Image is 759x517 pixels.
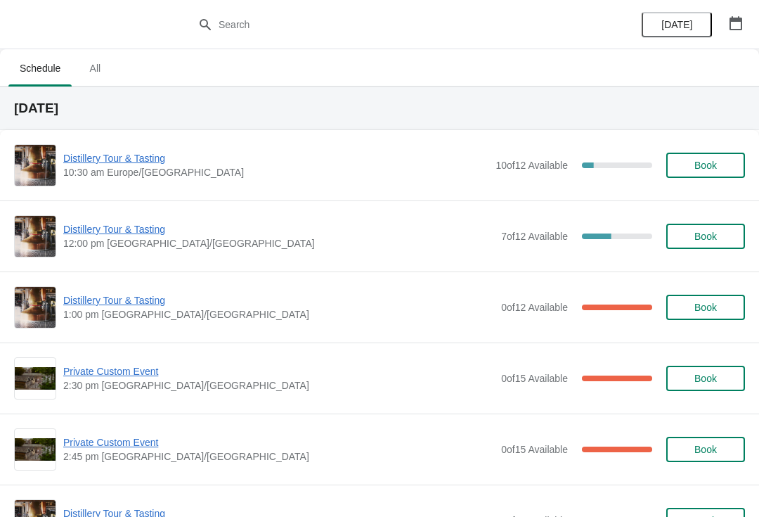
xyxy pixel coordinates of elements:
span: 10 of 12 Available [495,160,568,171]
span: [DATE] [661,19,692,30]
span: All [77,56,112,81]
span: Book [694,231,717,242]
span: Distillery Tour & Tasting [63,293,494,307]
span: 12:00 pm [GEOGRAPHIC_DATA]/[GEOGRAPHIC_DATA] [63,236,494,250]
button: Book [666,153,745,178]
span: 2:30 pm [GEOGRAPHIC_DATA]/[GEOGRAPHIC_DATA] [63,378,494,392]
span: 0 of 15 Available [501,444,568,455]
h2: [DATE] [14,101,745,115]
span: Book [694,444,717,455]
span: Private Custom Event [63,364,494,378]
span: Schedule [8,56,72,81]
span: 10:30 am Europe/[GEOGRAPHIC_DATA] [63,165,488,179]
span: Distillery Tour & Tasting [63,222,494,236]
span: Book [694,160,717,171]
span: 2:45 pm [GEOGRAPHIC_DATA]/[GEOGRAPHIC_DATA] [63,449,494,464]
span: 1:00 pm [GEOGRAPHIC_DATA]/[GEOGRAPHIC_DATA] [63,307,494,321]
button: Book [666,295,745,320]
span: 0 of 15 Available [501,373,568,384]
span: Book [694,373,717,384]
img: Private Custom Event | | 2:30 pm Europe/London [15,367,56,390]
button: Book [666,437,745,462]
span: Distillery Tour & Tasting [63,151,488,165]
span: Book [694,302,717,313]
input: Search [218,12,569,37]
img: Private Custom Event | | 2:45 pm Europe/London [15,438,56,461]
img: Distillery Tour & Tasting | | 10:30 am Europe/London [15,145,56,186]
button: Book [666,224,745,249]
span: 7 of 12 Available [501,231,568,242]
button: Book [666,366,745,391]
img: Distillery Tour & Tasting | | 1:00 pm Europe/London [15,287,56,328]
span: 0 of 12 Available [501,302,568,313]
img: Distillery Tour & Tasting | | 12:00 pm Europe/London [15,216,56,257]
button: [DATE] [642,12,712,37]
span: Private Custom Event [63,435,494,449]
